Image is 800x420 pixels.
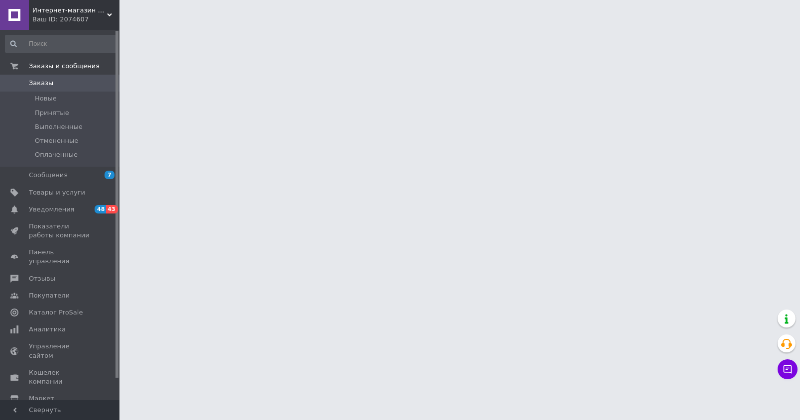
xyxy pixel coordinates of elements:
[32,6,107,15] span: Интернет-магазин "Саламандра"
[29,205,74,214] span: Уведомления
[29,325,66,334] span: Аналитика
[29,274,55,283] span: Отзывы
[32,15,119,24] div: Ваш ID: 2074607
[106,205,117,213] span: 43
[29,62,100,71] span: Заказы и сообщения
[35,136,78,145] span: Отмененные
[35,122,83,131] span: Выполненные
[29,368,92,386] span: Кошелек компании
[29,171,68,180] span: Сообщения
[29,79,53,88] span: Заказы
[35,94,57,103] span: Новые
[95,205,106,213] span: 48
[29,342,92,360] span: Управление сайтом
[35,108,69,117] span: Принятые
[5,35,117,53] input: Поиск
[35,150,78,159] span: Оплаченные
[29,248,92,266] span: Панель управления
[29,308,83,317] span: Каталог ProSale
[105,171,114,179] span: 7
[29,291,70,300] span: Покупатели
[778,359,798,379] button: Чат с покупателем
[29,222,92,240] span: Показатели работы компании
[29,394,54,403] span: Маркет
[29,188,85,197] span: Товары и услуги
